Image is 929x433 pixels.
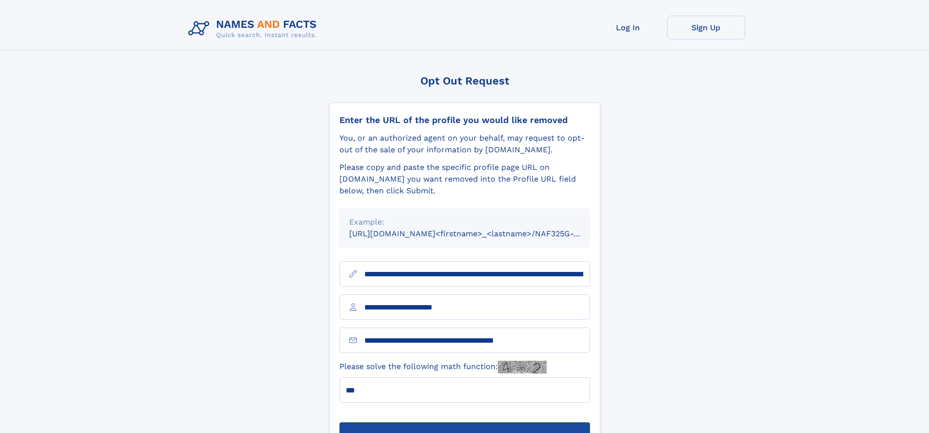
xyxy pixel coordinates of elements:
[667,16,745,40] a: Sign Up
[589,16,667,40] a: Log In
[184,16,325,42] img: Logo Names and Facts
[339,115,590,125] div: Enter the URL of the profile you would like removed
[339,162,590,197] div: Please copy and paste the specific profile page URL on [DOMAIN_NAME] you want removed into the Pr...
[329,75,600,87] div: Opt Out Request
[349,229,609,238] small: [URL][DOMAIN_NAME]<firstname>_<lastname>/NAF325G-xxxxxxxx
[339,361,547,373] label: Please solve the following math function:
[339,132,590,156] div: You, or an authorized agent on your behalf, may request to opt-out of the sale of your informatio...
[349,216,580,228] div: Example:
